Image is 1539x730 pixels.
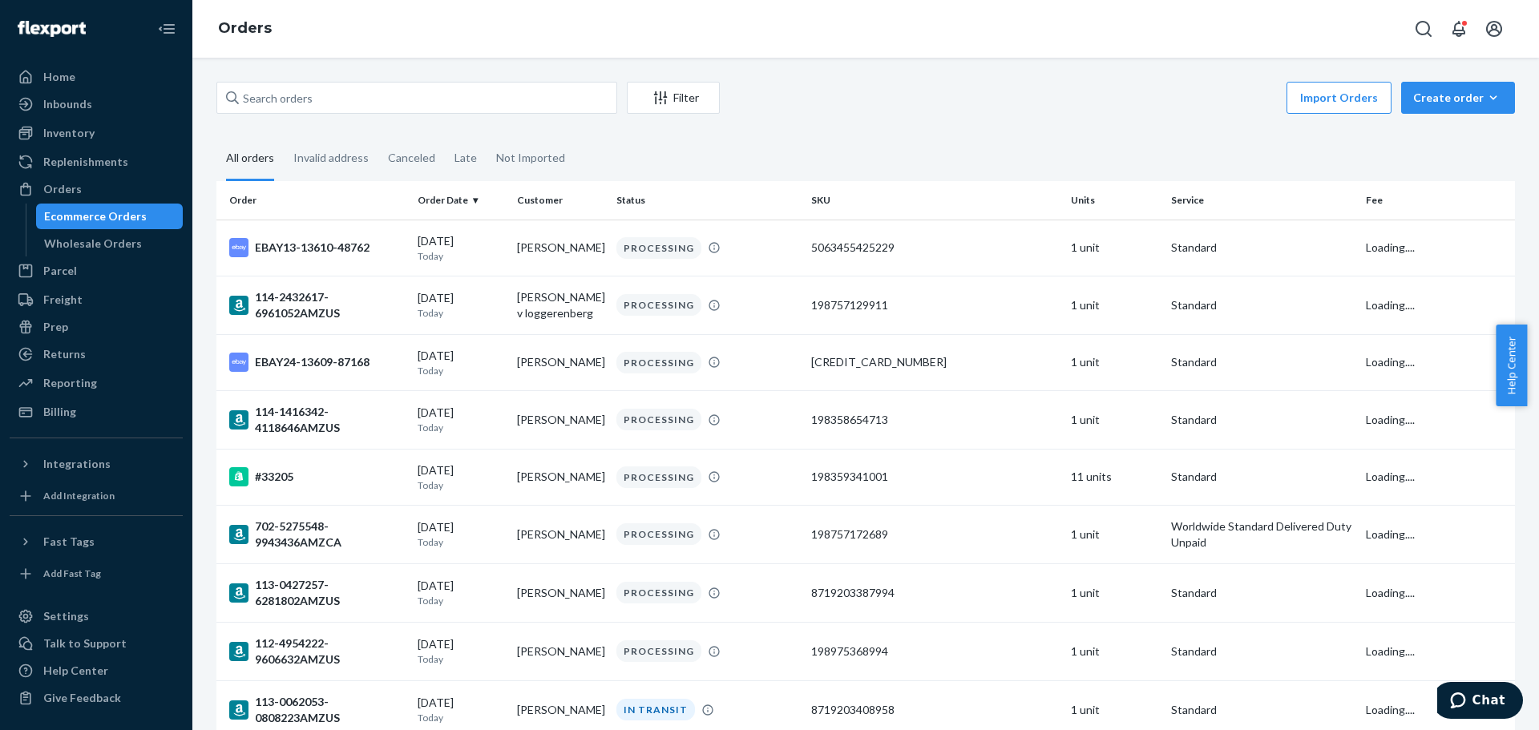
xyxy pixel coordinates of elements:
div: [CREDIT_CARD_NUMBER] [811,354,1058,370]
div: Add Fast Tag [43,567,101,580]
p: Worldwide Standard Delivered Duty Unpaid [1171,518,1353,551]
td: [PERSON_NAME] [511,622,610,680]
div: 113-0062053-0808223AMZUS [229,694,405,726]
div: Add Integration [43,489,115,502]
div: Replenishments [43,154,128,170]
div: 198975368994 [811,643,1058,659]
div: 113-0427257-6281802AMZUS [229,577,405,609]
a: Home [10,64,183,90]
td: Loading.... [1359,449,1515,505]
button: Create order [1401,82,1515,114]
p: Today [418,249,504,263]
div: Settings [43,608,89,624]
button: Import Orders [1287,82,1392,114]
a: Add Fast Tag [10,561,183,587]
div: EBAY24-13609-87168 [229,353,405,372]
div: 198757129911 [811,297,1058,313]
a: Reporting [10,370,183,396]
p: Standard [1171,643,1353,659]
div: 8719203387994 [811,585,1058,601]
div: PROCESSING [616,294,701,316]
td: [PERSON_NAME] [511,563,610,622]
th: Fee [1359,181,1515,220]
div: [DATE] [418,348,504,377]
ol: breadcrumbs [205,6,285,52]
a: Add Integration [10,483,183,509]
div: Home [43,69,75,85]
th: Status [610,181,805,220]
div: Talk to Support [43,635,127,651]
div: Help Center [43,663,108,679]
td: Loading.... [1359,220,1515,276]
div: 198757172689 [811,526,1058,542]
button: Open account menu [1478,13,1510,45]
th: Service [1165,181,1359,220]
div: PROCESSING [616,352,701,373]
div: Give Feedback [43,690,121,706]
div: 198358654713 [811,412,1058,428]
div: Billing [43,404,76,420]
div: [DATE] [418,462,504,492]
p: Today [418,306,504,320]
th: SKU [805,181,1064,220]
div: [DATE] [418,233,504,263]
img: Flexport logo [18,21,86,37]
button: Fast Tags [10,529,183,555]
th: Order Date [411,181,511,220]
button: Close Navigation [151,13,183,45]
p: Standard [1171,412,1353,428]
a: Parcel [10,258,183,284]
td: 1 unit [1064,622,1164,680]
a: Prep [10,314,183,340]
td: [PERSON_NAME] [511,449,610,505]
a: Wholesale Orders [36,231,184,256]
td: 1 unit [1064,276,1164,334]
a: Settings [10,603,183,629]
div: [DATE] [418,290,504,320]
th: Units [1064,181,1164,220]
div: PROCESSING [616,237,701,259]
td: [PERSON_NAME] [511,220,610,276]
div: 702-5275548-9943436AMZCA [229,518,405,551]
td: Loading.... [1359,276,1515,334]
td: Loading.... [1359,334,1515,390]
th: Order [216,181,411,220]
p: Today [418,478,504,492]
td: 1 unit [1064,505,1164,563]
a: Help Center [10,658,183,684]
div: PROCESSING [616,640,701,662]
div: Fast Tags [43,534,95,550]
p: Today [418,364,504,377]
td: 1 unit [1064,334,1164,390]
button: Help Center [1496,325,1527,406]
div: All orders [226,137,274,181]
div: [DATE] [418,636,504,666]
div: 198359341001 [811,469,1058,485]
p: Today [418,652,504,666]
div: EBAY13-13610-48762 [229,238,405,257]
td: Loading.... [1359,622,1515,680]
div: 114-1416342-4118646AMZUS [229,404,405,436]
a: Billing [10,399,183,425]
div: Filter [628,90,719,106]
div: Parcel [43,263,77,279]
div: 5063455425229 [811,240,1058,256]
p: Standard [1171,585,1353,601]
td: [PERSON_NAME] [511,390,610,449]
a: Freight [10,287,183,313]
iframe: Opens a widget where you can chat to one of our agents [1437,682,1523,722]
td: 1 unit [1064,563,1164,622]
p: Standard [1171,702,1353,718]
div: PROCESSING [616,523,701,545]
input: Search orders [216,82,617,114]
td: 1 unit [1064,220,1164,276]
a: Returns [10,341,183,367]
div: Create order [1413,90,1503,106]
div: Returns [43,346,86,362]
div: Inventory [43,125,95,141]
p: Standard [1171,240,1353,256]
div: #33205 [229,467,405,486]
p: Today [418,535,504,549]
